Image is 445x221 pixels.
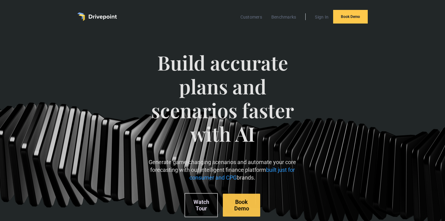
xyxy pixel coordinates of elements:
[223,194,260,217] a: Book Demo
[147,158,298,182] p: Generate game-changing scenarios and automate your core forecasting with our intelligent finance ...
[147,51,298,158] span: Build accurate plans and scenarios faster with AI
[312,13,332,21] a: Sign In
[237,13,265,21] a: Customers
[77,12,117,21] a: home
[268,13,299,21] a: Benchmarks
[333,10,368,24] a: Book Demo
[185,193,218,217] a: Watch Tour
